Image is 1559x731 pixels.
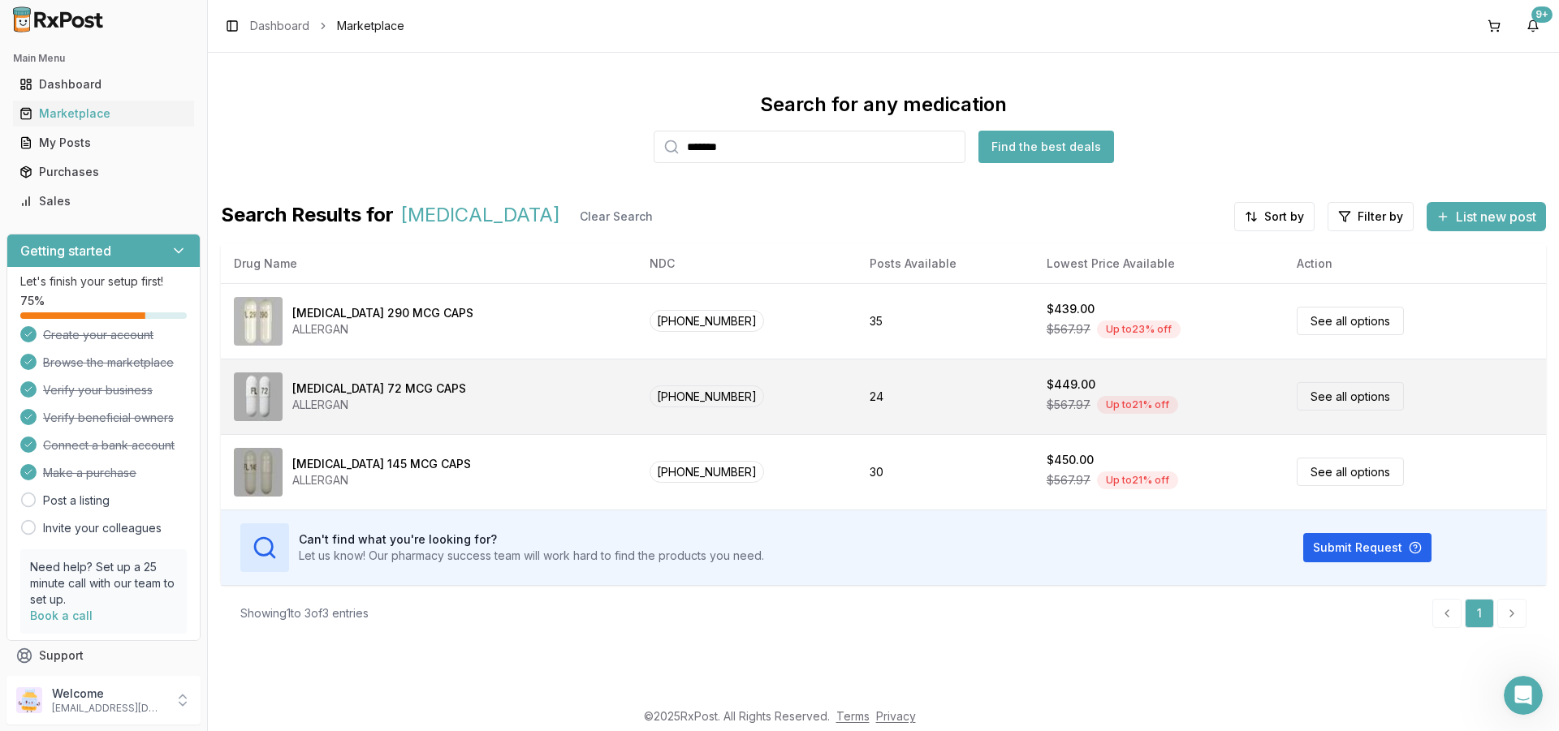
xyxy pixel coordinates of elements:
[13,187,194,216] a: Sales
[292,305,473,321] div: [MEDICAL_DATA] 290 MCG CAPS
[250,18,404,34] nav: breadcrumb
[1297,458,1404,486] a: See all options
[1097,471,1178,489] div: Up to 21 % off
[857,283,1034,359] td: 35
[6,71,201,97] button: Dashboard
[19,105,188,122] div: Marketplace
[1047,452,1094,468] div: $450.00
[221,244,637,283] th: Drug Name
[299,531,764,548] h3: Can't find what you're looking for?
[221,202,394,231] span: Search Results for
[52,686,165,702] p: Welcome
[30,559,177,608] p: Need help? Set up a 25 minute call with our team to set up.
[400,202,560,231] span: [MEDICAL_DATA]
[43,492,110,509] a: Post a listing
[13,99,194,128] a: Marketplace
[1097,320,1181,338] div: Up to 23 % off
[650,310,764,332] span: [PHONE_NUMBER]
[292,472,471,488] div: ALLERGAN
[292,381,466,397] div: [MEDICAL_DATA] 72 MCG CAPS
[20,241,111,260] h3: Getting started
[292,397,466,413] div: ALLERGAN
[1047,301,1095,317] div: $439.00
[6,641,201,670] button: Support
[337,18,404,34] span: Marketplace
[650,385,764,407] span: [PHONE_NUMBER]
[250,18,309,34] a: Dashboard
[6,101,201,127] button: Marketplace
[876,709,916,723] a: Privacy
[760,92,1007,118] div: Search for any medication
[1504,676,1543,715] iframe: Intercom live chat
[20,273,187,290] p: Let's finish your setup first!
[234,448,283,497] img: Linzess 145 MCG CAPS
[16,687,42,713] img: User avatar
[52,702,165,715] p: [EMAIL_ADDRESS][DOMAIN_NAME]
[43,410,174,426] span: Verify beneficial owners
[6,6,110,32] img: RxPost Logo
[1328,202,1414,231] button: Filter by
[857,359,1034,434] td: 24
[1047,321,1090,338] span: $567.97
[19,76,188,92] div: Dashboard
[1297,307,1404,335] a: See all options
[13,157,194,187] a: Purchases
[234,372,283,421] img: Linzess 72 MCG CAPS
[1297,382,1404,411] a: See all options
[857,434,1034,510] td: 30
[43,520,162,536] a: Invite your colleagues
[1034,244,1285,283] th: Lowest Price Available
[43,382,153,398] span: Verify your business
[836,709,870,723] a: Terms
[1097,396,1178,414] div: Up to 21 % off
[1047,376,1095,393] div: $449.00
[1520,13,1546,39] button: 9+
[30,608,93,622] a: Book a call
[19,164,188,180] div: Purchases
[1264,209,1304,225] span: Sort by
[978,131,1114,163] button: Find the best deals
[19,135,188,151] div: My Posts
[1358,209,1403,225] span: Filter by
[857,244,1034,283] th: Posts Available
[43,327,153,343] span: Create your account
[6,130,201,156] button: My Posts
[43,437,175,454] span: Connect a bank account
[1284,244,1546,283] th: Action
[567,202,666,231] button: Clear Search
[6,159,201,185] button: Purchases
[1427,202,1546,231] button: List new post
[299,548,764,564] p: Let us know! Our pharmacy success team will work hard to find the products you need.
[43,465,136,481] span: Make a purchase
[240,605,369,621] div: Showing 1 to 3 of 3 entries
[637,244,857,283] th: NDC
[1432,599,1527,628] nav: pagination
[43,355,174,371] span: Browse the marketplace
[234,297,283,346] img: Linzess 290 MCG CAPS
[1234,202,1315,231] button: Sort by
[292,456,471,472] div: [MEDICAL_DATA] 145 MCG CAPS
[1303,533,1432,562] button: Submit Request
[13,70,194,99] a: Dashboard
[292,321,473,338] div: ALLERGAN
[1047,472,1090,488] span: $567.97
[13,128,194,157] a: My Posts
[13,52,194,65] h2: Main Menu
[20,293,45,309] span: 75 %
[1427,210,1546,226] a: List new post
[1456,207,1536,226] span: List new post
[1047,397,1090,413] span: $567.97
[650,461,764,483] span: [PHONE_NUMBER]
[19,193,188,209] div: Sales
[1531,6,1553,23] div: 9+
[1465,599,1494,628] a: 1
[6,188,201,214] button: Sales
